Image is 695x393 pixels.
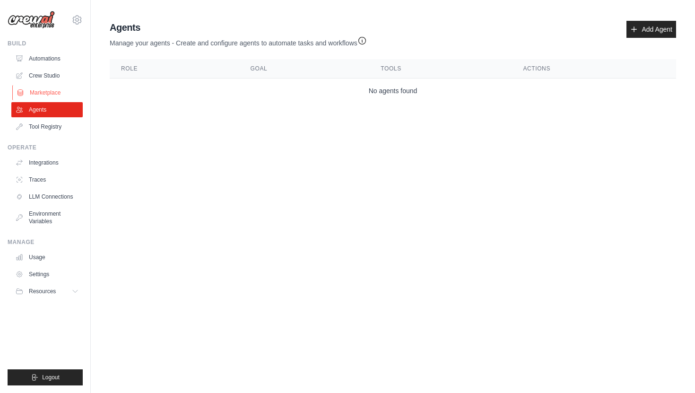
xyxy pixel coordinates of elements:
th: Actions [512,59,676,79]
a: Environment Variables [11,206,83,229]
a: Usage [11,250,83,265]
img: Logo [8,11,55,29]
a: Add Agent [626,21,676,38]
span: Resources [29,288,56,295]
a: LLM Connections [11,189,83,204]
th: Role [110,59,239,79]
a: Settings [11,267,83,282]
a: Crew Studio [11,68,83,83]
button: Logout [8,369,83,385]
td: No agents found [110,79,676,104]
a: Agents [11,102,83,117]
button: Resources [11,284,83,299]
a: Marketplace [12,85,84,100]
a: Tool Registry [11,119,83,134]
div: Manage [8,238,83,246]
p: Manage your agents - Create and configure agents to automate tasks and workflows [110,34,367,48]
span: Logout [42,374,60,381]
div: Operate [8,144,83,151]
h2: Agents [110,21,367,34]
a: Automations [11,51,83,66]
th: Tools [369,59,512,79]
th: Goal [239,59,370,79]
a: Traces [11,172,83,187]
div: Build [8,40,83,47]
a: Integrations [11,155,83,170]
